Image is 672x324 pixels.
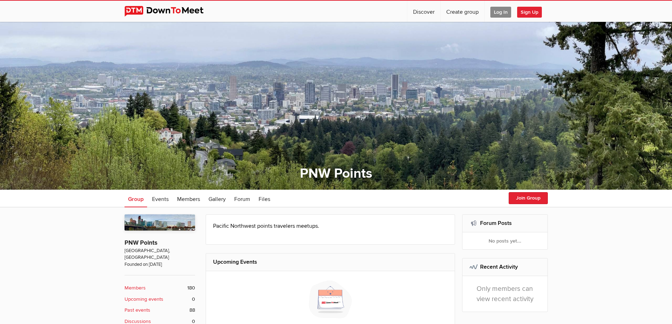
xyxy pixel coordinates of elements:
span: [GEOGRAPHIC_DATA], [GEOGRAPHIC_DATA] [125,247,195,261]
p: Pacific Northwest points travelers meetups. [213,222,448,230]
span: Gallery [208,196,226,203]
span: Events [152,196,169,203]
a: Forum [231,190,254,207]
div: No posts yet... [462,232,547,249]
button: Join Group [509,192,548,204]
span: Forum [234,196,250,203]
span: 88 [189,306,195,314]
a: Discover [407,1,440,22]
div: Only members can view recent activity [462,276,547,312]
a: Past events 88 [125,306,195,314]
b: Members [125,284,146,292]
b: Upcoming events [125,295,163,303]
span: Founded on [DATE] [125,261,195,268]
a: Events [149,190,172,207]
a: Files [255,190,274,207]
span: 0 [192,295,195,303]
span: Sign Up [517,7,542,18]
a: Members [174,190,204,207]
a: Create group [441,1,484,22]
h2: Upcoming Events [213,253,448,270]
span: Files [259,196,270,203]
a: Group [125,190,147,207]
h2: Recent Activity [470,258,540,275]
span: Log In [490,7,511,18]
img: PNW Points [125,214,195,231]
a: Log In [485,1,517,22]
span: 180 [187,284,195,292]
span: Members [177,196,200,203]
a: Upcoming events 0 [125,295,195,303]
a: Gallery [205,190,229,207]
img: DownToMeet [125,6,214,17]
a: Sign Up [517,1,547,22]
a: Members 180 [125,284,195,292]
a: Forum Posts [480,220,512,227]
b: Past events [125,306,150,314]
span: Group [128,196,144,203]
